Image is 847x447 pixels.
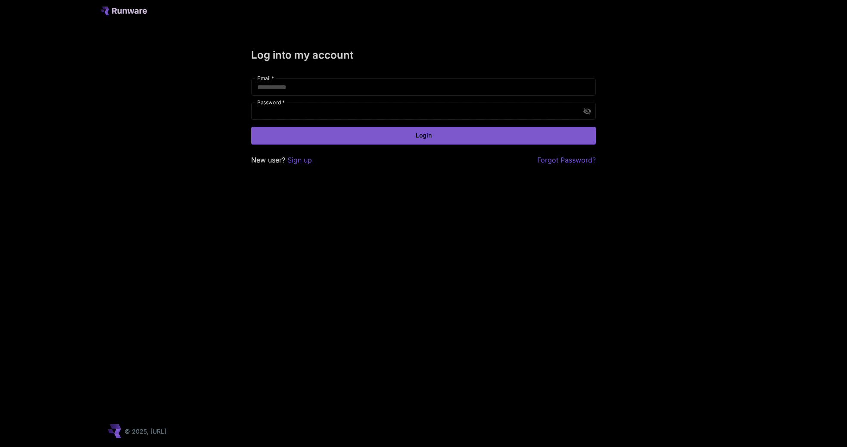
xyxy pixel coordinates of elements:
[257,75,274,82] label: Email
[251,49,596,61] h3: Log into my account
[257,99,285,106] label: Password
[251,127,596,144] button: Login
[251,155,312,166] p: New user?
[125,427,166,436] p: © 2025, [URL]
[287,155,312,166] button: Sign up
[579,103,595,119] button: toggle password visibility
[537,155,596,166] button: Forgot Password?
